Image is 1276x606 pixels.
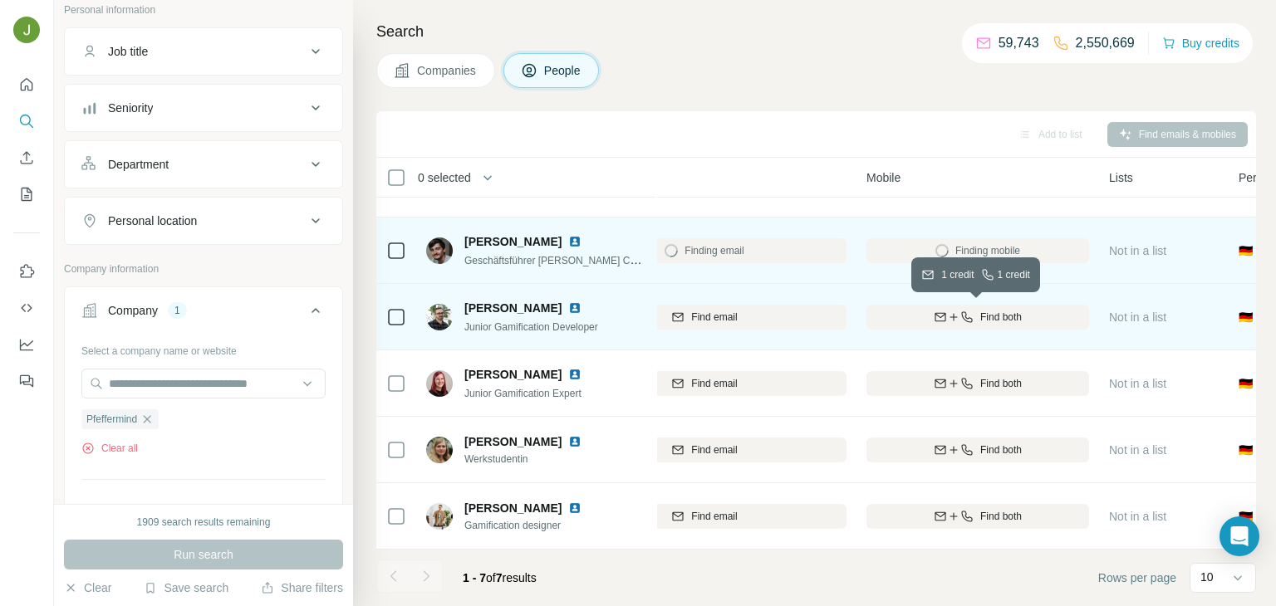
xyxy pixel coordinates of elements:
span: Gamification designer [464,518,601,533]
button: Personal location [65,201,342,241]
span: Find email [691,376,737,391]
button: Share filters [261,579,343,596]
button: Feedback [13,366,40,396]
button: Find email [562,305,847,330]
p: Company information [64,261,343,276]
span: Find email [691,509,737,524]
span: 0 selected [418,169,471,186]
span: [PERSON_NAME] [464,233,562,250]
div: Personal location [108,213,197,229]
span: Find email [691,310,737,325]
button: Company1 [65,291,342,337]
h4: Search [376,20,1256,43]
button: Search [13,106,40,136]
img: Avatar [13,17,40,43]
span: Not in a list [1109,310,1166,324]
button: Find both [866,437,1089,462]
button: Seniority [65,88,342,128]
span: Werkstudentin [464,452,601,467]
span: results [463,571,537,584]
button: Quick start [13,70,40,100]
div: Open Intercom Messenger [1220,516,1259,556]
span: Find email [691,442,737,457]
span: Find both [980,442,1022,457]
img: Avatar [426,437,453,463]
button: Find both [866,371,1089,396]
span: Junior Gamification Expert [464,388,582,399]
span: Find both [980,376,1022,391]
button: Use Surfe API [13,293,40,323]
p: 2,550,669 [1076,33,1135,53]
button: Find both [866,504,1089,529]
button: Clear all [81,441,138,456]
p: Upload a CSV of company websites. [81,503,326,518]
span: 🇩🇪 [1239,242,1253,259]
button: Job title [65,32,342,71]
span: Not in a list [1109,443,1166,457]
span: Lists [1109,169,1133,186]
span: Find both [980,310,1022,325]
span: Companies [417,62,478,79]
span: 🇩🇪 [1239,375,1253,392]
div: 1 [168,303,187,318]
img: Avatar [426,304,453,330]
img: LinkedIn logo [568,435,582,448]
img: Avatar [426,237,453,264]
p: Personal information [64,2,343,17]
span: of [486,571,496,584]
span: Geschäftsführer [PERSON_NAME] Consulting GmbH [464,253,701,266]
p: 59,743 [999,33,1039,53]
button: Dashboard [13,330,40,359]
span: [PERSON_NAME] [464,300,562,316]
span: Not in a list [1109,510,1166,523]
img: Avatar [426,370,453,397]
p: 10 [1200,569,1214,585]
span: [PERSON_NAME] [464,366,562,383]
span: Not in a list [1109,244,1166,257]
button: Clear [64,579,111,596]
button: Department [65,144,342,184]
span: Rows per page [1098,569,1176,586]
span: People [544,62,582,79]
button: Find email [562,437,847,462]
span: [PERSON_NAME] [464,433,562,450]
div: 1909 search results remaining [137,515,271,530]
button: Find email [562,504,847,529]
div: Department [108,156,169,173]
span: 🇩🇪 [1239,508,1253,525]
div: Seniority [108,100,153,116]
img: LinkedIn logo [568,501,582,515]
span: Mobile [866,169,901,186]
img: Avatar [426,503,453,530]
button: Find email [562,371,847,396]
span: Junior Gamification Developer [464,321,598,333]
img: LinkedIn logo [568,301,582,315]
button: My lists [13,179,40,209]
button: Buy credits [1162,32,1239,55]
span: 1 - 7 [463,571,486,584]
button: Enrich CSV [13,143,40,173]
button: Save search [144,579,228,596]
span: [PERSON_NAME] [464,500,562,516]
span: 7 [496,571,503,584]
span: Find both [980,509,1022,524]
button: Use Surfe on LinkedIn [13,257,40,286]
button: Find both [866,305,1089,330]
span: Not in a list [1109,377,1166,390]
div: Job title [108,43,148,60]
span: 🇩🇪 [1239,309,1253,325]
span: Pfeffermind [86,412,137,427]
div: Select a company name or website [81,337,326,359]
span: 🇩🇪 [1239,442,1253,458]
img: LinkedIn logo [568,235,582,248]
div: Company [108,302,158,319]
img: LinkedIn logo [568,368,582,381]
